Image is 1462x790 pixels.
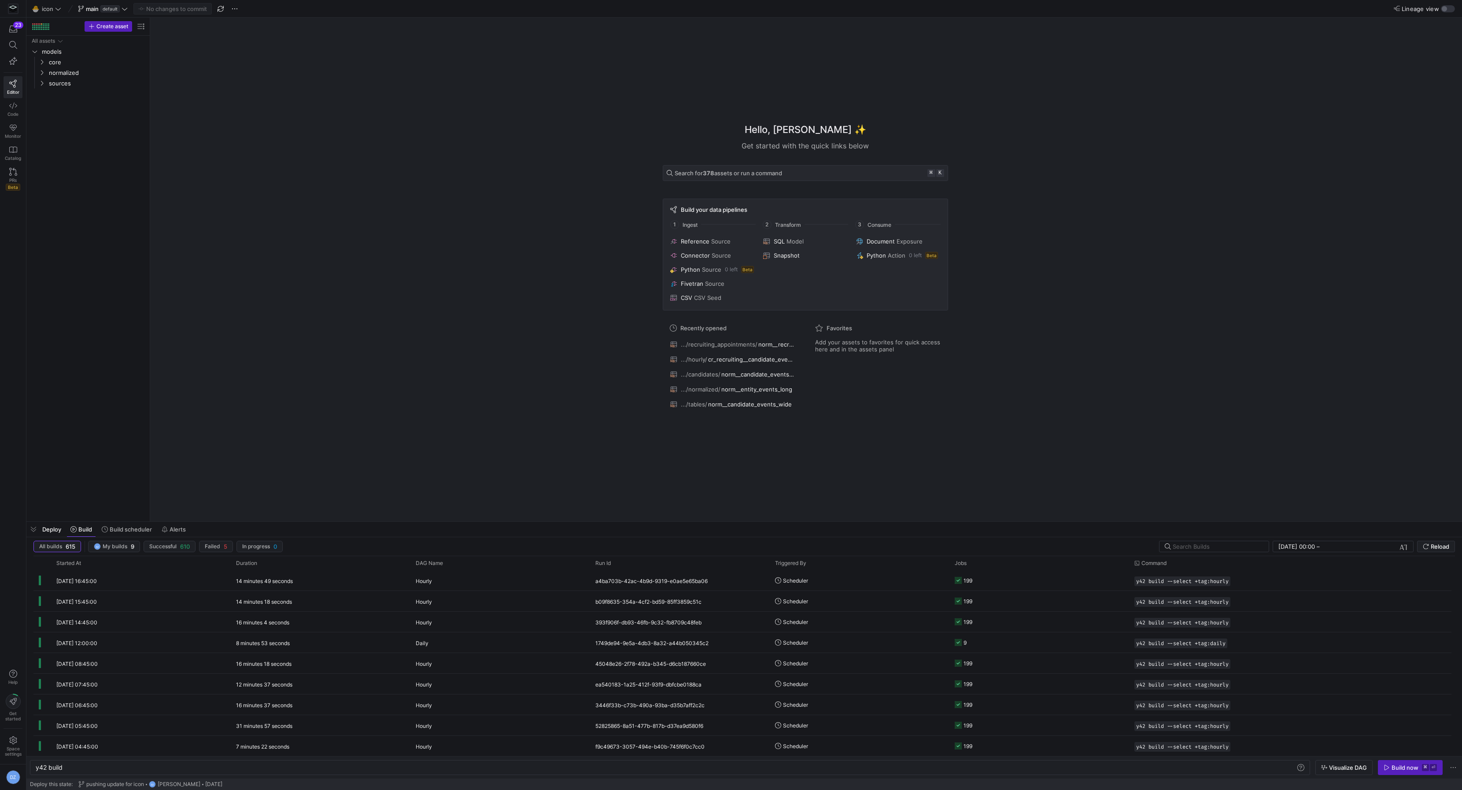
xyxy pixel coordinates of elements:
[1136,702,1229,709] span: y42 build --select +tag:hourly
[236,661,292,667] y42-duration: 16 minutes 18 seconds
[56,681,98,688] span: [DATE] 07:45:00
[236,560,257,566] span: Duration
[39,543,62,550] span: All builds
[955,560,967,566] span: Jobs
[5,746,22,757] span: Space settings
[416,674,432,695] span: Hourly
[236,681,292,688] y42-duration: 12 minutes 37 seconds
[854,250,942,261] button: PythonAction0 leftBeta
[783,694,808,715] span: Scheduler
[56,640,97,646] span: [DATE] 12:00:00
[1431,543,1449,550] span: Reload
[4,98,22,120] a: Code
[205,543,220,550] span: Failed
[663,165,948,181] button: Search for378assets or run a command⌘k
[783,736,808,757] span: Scheduler
[49,57,145,67] span: core
[783,612,808,632] span: Scheduler
[416,612,432,633] span: Hourly
[964,715,972,736] div: 199
[78,526,92,533] span: Build
[236,598,292,605] y42-duration: 14 minutes 18 seconds
[49,68,145,78] span: normalized
[56,661,98,667] span: [DATE] 08:45:00
[416,560,443,566] span: DAG Name
[13,22,23,29] div: 23
[681,371,720,378] span: .../candidates/
[76,3,130,15] button: maindefault
[4,76,22,98] a: Editor
[590,715,770,735] div: 52825865-8a51-477b-817b-d37ea9d580f6
[98,522,156,537] button: Build scheduler
[4,666,22,689] button: Help
[681,238,709,245] span: Reference
[1136,578,1229,584] span: y42 build --select +tag:hourly
[170,526,186,533] span: Alerts
[590,570,770,591] div: a4ba703b-42ac-4b9d-9319-e0ae5e65ba06
[9,177,17,183] span: PRs
[30,781,73,787] span: Deploy this state:
[758,341,795,348] span: norm__recruiting_appointment_facts
[668,384,797,395] button: .../normalized/norm__entity_events_long
[88,541,140,552] button: DZMy builds9
[224,543,227,550] span: 5
[30,78,146,89] div: Press SPACE to select this row.
[56,578,97,584] span: [DATE] 16:45:00
[774,252,800,259] span: Snapshot
[273,543,277,550] span: 0
[1278,543,1315,550] input: Start datetime
[1136,661,1229,667] span: y42 build --select +tag:hourly
[775,560,806,566] span: Triggered By
[783,653,808,674] span: Scheduler
[668,264,756,275] button: PythonSource0 leftBeta
[4,768,22,786] button: DZ
[110,526,152,533] span: Build scheduler
[708,401,792,408] span: norm__candidate_events_wide
[1136,744,1229,750] span: y42 build --select +tag:hourly
[964,653,972,674] div: 199
[595,560,611,566] span: Run Id
[4,1,22,16] a: https://storage.googleapis.com/y42-prod-data-exchange/images/Yf2Qvegn13xqq0DljGMI0l8d5Zqtiw36EXr8...
[56,743,98,750] span: [DATE] 04:45:00
[56,723,98,729] span: [DATE] 05:45:00
[7,89,19,95] span: Editor
[416,736,432,757] span: Hourly
[49,78,145,89] span: sources
[1136,599,1229,605] span: y42 build --select +tag:hourly
[56,702,98,709] span: [DATE] 06:45:00
[236,541,283,552] button: In progress0
[416,571,432,591] span: Hourly
[30,57,146,67] div: Press SPACE to select this row.
[909,252,922,258] span: 0 left
[867,252,886,259] span: Python
[703,170,714,177] strong: 378
[681,294,692,301] span: CSV
[94,543,101,550] div: DZ
[783,632,808,653] span: Scheduler
[663,140,948,151] div: Get started with the quick links below
[681,280,703,287] span: Fivetran
[4,690,22,725] button: Getstarted
[590,591,770,611] div: b09f8635-354a-4cf2-bd59-85ff3859c51c
[721,371,795,378] span: norm__candidate_events_long
[1430,764,1437,771] kbd: ⏎
[1136,723,1229,729] span: y42 build --select +tag:hourly
[5,155,21,161] span: Catalog
[668,339,797,350] button: .../recruiting_appointments/norm__recruiting_appointment_facts
[964,632,967,653] div: 9
[30,36,146,46] div: Press SPACE to select this row.
[416,633,428,653] span: Daily
[42,5,53,12] span: icon
[761,236,849,247] button: SQLModel
[590,653,770,673] div: 45048e26-2f78-492a-b345-d6cb187660ce
[416,591,432,612] span: Hourly
[1402,5,1439,12] span: Lineage view
[668,399,797,410] button: .../tables/norm__candidate_events_wide
[1136,682,1229,688] span: y42 build --select +tag:hourly
[33,541,81,552] button: All builds615
[86,781,144,787] span: pushing update for icon
[236,578,293,584] y42-duration: 14 minutes 49 seconds
[1329,764,1367,771] span: Visualize DAG
[590,736,770,756] div: f9c49673-3057-494e-b40b-745f6f0c7cc0
[925,252,938,259] span: Beta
